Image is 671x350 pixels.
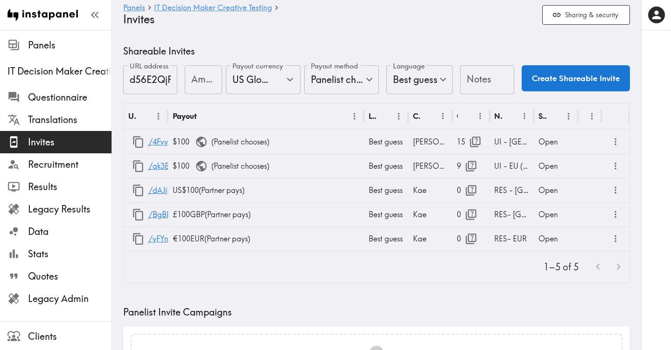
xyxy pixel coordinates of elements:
[137,109,152,124] button: Sort
[28,136,112,149] span: Invites
[522,65,630,91] button: Create Shareable Invite
[534,202,578,226] div: Open
[28,113,112,126] span: Translations
[534,226,578,251] div: Open
[168,226,364,251] div: €100 EUR ( Partner pays )
[489,154,534,178] div: UI - EU (multiple countries)
[457,227,485,251] div: 0
[173,161,211,171] span: $100
[123,45,630,58] h5: Shareable Invites
[421,109,436,124] button: Sort
[130,61,169,71] label: URL address
[28,203,112,216] span: Legacy Results
[148,227,189,251] a: /yFYnLdKUL
[408,154,453,178] div: [PERSON_NAME]
[151,109,166,124] button: Menu
[377,109,391,124] button: Sort
[28,330,112,343] span: Clients
[123,4,145,13] a: Panels
[148,130,191,154] a: /4Fyy7Ph4M
[148,203,197,226] a: /BgBBQggNB
[148,154,190,178] a: /qk3BEK8hF
[123,306,630,319] h5: Panelist Invite Campaigns
[608,207,623,222] button: more
[369,111,377,121] div: Language
[408,202,453,226] div: Kae
[168,202,364,226] div: £100 GBP ( Partner pays )
[489,178,534,202] div: RES - [GEOGRAPHIC_DATA]/[GEOGRAPHIC_DATA]
[168,130,364,154] div: ( Panelist chooses )
[198,109,212,124] button: Sort
[494,111,502,121] div: Notes
[173,137,211,146] span: $100
[28,91,112,104] span: Questionnaire
[608,231,623,247] button: more
[364,178,408,202] div: Best guess
[457,203,485,226] div: 0
[391,109,406,124] button: Menu
[608,183,623,198] button: more
[28,225,112,238] span: Data
[28,39,112,52] span: Panels
[168,154,364,178] div: ( Panelist chooses )
[413,111,421,121] div: Creator
[364,154,408,178] div: Best guess
[534,178,578,202] div: Open
[608,158,623,174] button: more
[123,13,535,26] h4: Invites
[364,226,408,251] div: Best guess
[311,61,358,71] label: Payout method
[547,109,562,124] button: Sort
[364,130,408,154] div: Best guess
[517,109,532,124] button: Menu
[544,261,579,274] p: 1–5 of 5
[457,130,485,154] div: 15
[489,130,534,154] div: UI - [GEOGRAPHIC_DATA]/[GEOGRAPHIC_DATA]
[457,178,485,202] div: 0
[28,270,112,283] span: Quotes
[473,109,488,124] button: Menu
[584,109,598,124] button: Sort
[457,111,458,121] div: Opens
[232,61,283,71] label: Payout currency
[534,130,578,154] div: Open
[28,180,112,193] span: Results
[168,178,364,202] div: US$100 ( Partner pays )
[408,226,453,251] div: Kae
[7,65,112,78] span: IT Decision Maker Creative Testing
[154,4,272,13] a: IT Decision Maker Creative Testing
[585,109,599,124] button: Menu
[173,111,197,121] div: Payout
[408,130,453,154] div: [PERSON_NAME]
[304,65,379,94] div: Panelist chooses
[347,109,362,124] button: Menu
[148,178,191,202] a: /dAJjPfGeM
[503,109,517,124] button: Sort
[489,226,534,251] div: RES- EUR
[28,247,112,261] span: Stats
[489,202,534,226] div: RES- [GEOGRAPHIC_DATA]
[457,154,485,178] div: 9
[393,61,425,71] label: Language
[408,178,453,202] div: Kae
[608,134,623,150] button: more
[28,292,112,305] span: Legacy Admin
[386,65,453,94] div: Best guess
[534,154,578,178] div: Open
[538,111,546,121] div: Status
[561,109,576,124] button: Menu
[28,158,112,171] span: Recruitment
[283,72,297,87] button: Open
[542,5,630,25] button: Sharing & security
[459,109,473,124] button: Sort
[128,111,136,121] div: URL
[436,109,450,124] button: Menu
[364,202,408,226] div: Best guess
